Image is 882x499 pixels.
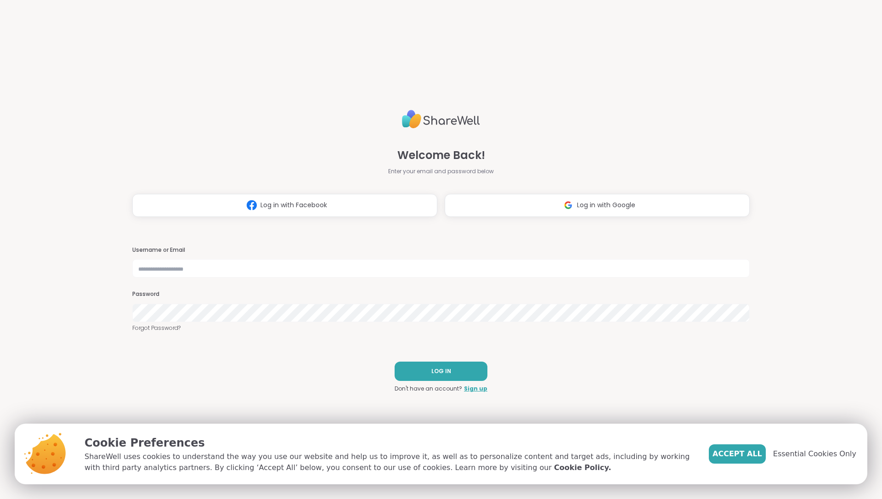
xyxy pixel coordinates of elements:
[464,385,487,393] a: Sign up
[132,290,750,298] h3: Password
[132,324,750,332] a: Forgot Password?
[712,448,762,459] span: Accept All
[577,200,635,210] span: Log in with Google
[773,448,856,459] span: Essential Cookies Only
[402,106,480,132] img: ShareWell Logo
[397,147,485,164] span: Welcome Back!
[445,194,750,217] button: Log in with Google
[395,385,462,393] span: Don't have an account?
[260,200,327,210] span: Log in with Facebook
[395,362,487,381] button: LOG IN
[132,246,750,254] h3: Username or Email
[709,444,766,464] button: Accept All
[85,435,694,451] p: Cookie Preferences
[243,197,260,214] img: ShareWell Logomark
[554,462,611,473] a: Cookie Policy.
[132,194,437,217] button: Log in with Facebook
[388,167,494,176] span: Enter your email and password below
[560,197,577,214] img: ShareWell Logomark
[85,451,694,473] p: ShareWell uses cookies to understand the way you use our website and help us to improve it, as we...
[431,367,451,375] span: LOG IN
